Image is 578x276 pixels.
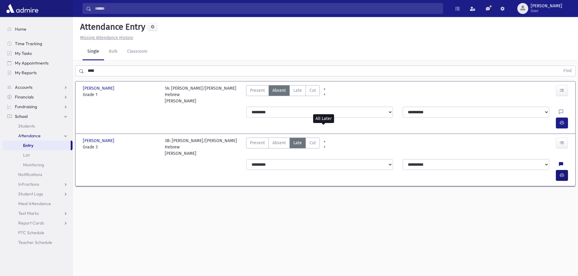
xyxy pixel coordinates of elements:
a: Accounts [2,82,73,92]
a: Missing Attendance History [78,35,133,40]
a: Report Cards [2,218,73,228]
a: Teacher Schedule [2,238,73,247]
span: Monitoring [23,162,44,168]
a: Financials [2,92,73,102]
span: Home [15,26,26,32]
a: Meal Attendance [2,199,73,208]
a: Entry [2,141,71,150]
span: Time Tracking [15,41,42,46]
a: My Reports [2,68,73,78]
a: Bulk [104,43,122,60]
span: PTC Schedule [18,230,44,235]
span: Meal Attendance [18,201,51,206]
a: Student Logs [2,189,73,199]
span: Absent [272,140,286,146]
span: Present [250,140,265,146]
a: Time Tracking [2,39,73,48]
span: My Appointments [15,60,49,66]
span: Fundraising [15,104,37,109]
a: Single [83,43,104,60]
span: Students [18,123,35,129]
div: All Later [313,114,334,123]
span: [PERSON_NAME] [83,138,116,144]
span: Infractions [18,181,39,187]
span: School [15,114,28,119]
span: Late [293,140,302,146]
span: Grade 3 [83,144,159,150]
a: Fundraising [2,102,73,111]
span: Test Marks [18,211,39,216]
span: Student Logs [18,191,43,197]
span: Present [250,87,265,94]
span: Attendance [18,133,41,138]
span: Financials [15,94,34,100]
a: Infractions [2,179,73,189]
span: Teacher Schedule [18,240,52,245]
h5: Attendance Entry [78,22,145,32]
a: My Tasks [2,48,73,58]
u: Missing Attendance History [80,35,133,40]
a: PTC Schedule [2,228,73,238]
a: Notifications [2,170,73,179]
span: [PERSON_NAME] [531,4,562,8]
span: Entry [23,143,33,148]
span: Cut [309,140,316,146]
span: Accounts [15,85,32,90]
a: Home [2,24,73,34]
span: List [23,152,30,158]
span: Report Cards [18,220,44,226]
a: Attendance [2,131,73,141]
span: My Tasks [15,51,32,56]
span: Late [293,87,302,94]
a: Students [2,121,73,131]
a: My Appointments [2,58,73,68]
span: Cut [309,87,316,94]
div: AttTypes [246,138,320,157]
a: List [2,150,73,160]
img: AdmirePro [5,2,40,15]
input: Search [91,3,443,14]
span: [PERSON_NAME] [83,85,116,91]
span: My Reports [15,70,37,75]
div: 1A: [PERSON_NAME]/[PERSON_NAME] Hebrew [PERSON_NAME] [165,85,241,104]
span: Grade 1 [83,91,159,98]
a: School [2,111,73,121]
div: 3B: [PERSON_NAME]/[PERSON_NAME] Hebrew [PERSON_NAME] [165,138,241,157]
span: User [531,8,562,13]
div: AttTypes [246,85,320,104]
a: Classroom [122,43,152,60]
span: Absent [272,87,286,94]
button: Find [560,66,575,76]
span: Notifications [18,172,42,177]
a: Monitoring [2,160,73,170]
a: Test Marks [2,208,73,218]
